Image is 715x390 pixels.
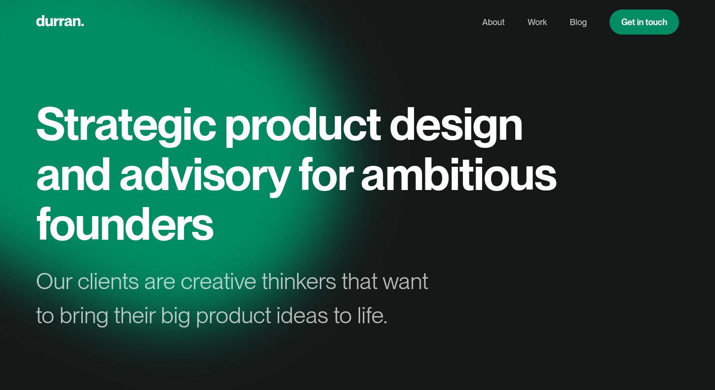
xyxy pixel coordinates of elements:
[482,13,505,31] a: About
[528,13,547,31] a: Work
[36,13,84,31] a: home
[36,264,445,332] div: Our clients are creative thinkers that want to bring their big product ideas to life.
[570,13,587,31] a: Blog
[36,99,566,249] h1: Strategic product design and advisory for ambitious founders
[609,9,679,35] a: Get in touch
